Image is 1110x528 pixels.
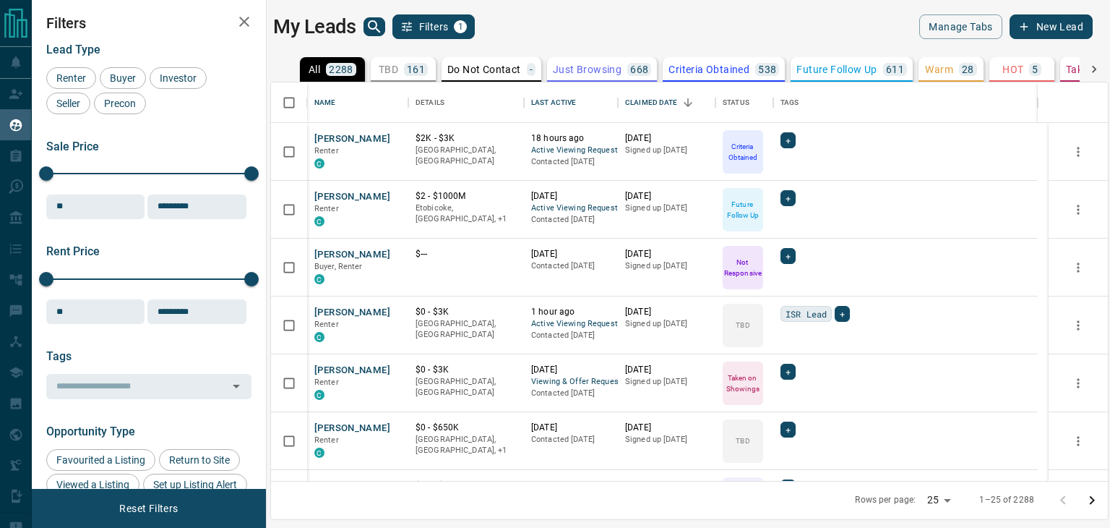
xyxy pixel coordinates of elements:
[531,203,611,215] span: Active Viewing Request
[314,435,339,445] span: Renter
[46,244,100,258] span: Rent Price
[786,365,791,379] span: +
[148,479,242,490] span: Set up Listing Alert
[143,474,247,495] div: Set up Listing Alert
[51,454,150,466] span: Favourited a Listing
[416,434,517,456] p: Oakville
[314,364,390,378] button: [PERSON_NAME]
[723,82,749,123] div: Status
[921,490,956,511] div: 25
[363,17,385,36] button: search button
[100,67,146,89] div: Buyer
[46,67,96,89] div: Renter
[1067,141,1089,163] button: more
[962,64,974,74] p: 28
[1067,372,1089,394] button: more
[110,496,187,521] button: Reset Filters
[786,307,827,321] span: ISR Lead
[46,140,99,153] span: Sale Price
[736,435,749,446] p: TBD
[531,422,611,434] p: [DATE]
[531,364,611,376] p: [DATE]
[625,434,708,446] p: Signed up [DATE]
[407,64,425,74] p: 161
[416,480,517,492] p: $3K - $3K
[416,190,517,203] p: $2 - $1000M
[531,480,611,492] p: [DATE]
[94,93,146,114] div: Precon
[416,364,517,376] p: $0 - $3K
[724,199,762,221] p: Future Follow Up
[531,82,576,123] div: Last Active
[314,262,363,271] span: Buyer, Renter
[314,332,324,342] div: condos.ca
[46,43,100,56] span: Lead Type
[979,494,1034,506] p: 1–25 of 2288
[1067,315,1089,336] button: more
[886,64,904,74] p: 611
[736,320,749,331] p: TBD
[314,204,339,213] span: Renter
[105,72,141,84] span: Buyer
[46,349,72,363] span: Tags
[447,64,521,74] p: Do Not Contact
[314,480,390,493] button: [PERSON_NAME]
[625,480,708,492] p: [DATE]
[309,64,320,74] p: All
[531,306,611,318] p: 1 hour ago
[99,98,141,109] span: Precon
[314,158,324,169] div: condos.ca
[625,260,708,272] p: Signed up [DATE]
[314,146,339,156] span: Renter
[416,422,517,434] p: $0 - $650K
[416,203,517,225] p: Toronto
[273,15,356,38] h1: My Leads
[531,214,611,226] p: Contacted [DATE]
[925,64,953,74] p: Warm
[625,422,708,434] p: [DATE]
[773,82,1038,123] div: Tags
[780,248,796,264] div: +
[531,190,611,203] p: [DATE]
[314,274,324,284] div: condos.ca
[524,82,618,123] div: Last Active
[155,72,202,84] span: Investor
[314,320,339,329] span: Renter
[780,132,796,148] div: +
[416,248,517,260] p: $---
[625,306,708,318] p: [DATE]
[630,64,648,74] p: 668
[1002,64,1023,74] p: HOT
[455,22,465,32] span: 1
[625,248,708,260] p: [DATE]
[796,64,877,74] p: Future Follow Up
[835,306,850,322] div: +
[51,98,85,109] span: Seller
[625,203,708,214] p: Signed up [DATE]
[531,318,611,331] span: Active Viewing Request
[314,190,390,204] button: [PERSON_NAME]
[678,93,698,113] button: Sort
[786,422,791,437] span: +
[840,307,845,321] span: +
[379,64,398,74] p: TBD
[1010,14,1093,39] button: New Lead
[780,364,796,380] div: +
[416,376,517,399] p: [GEOGRAPHIC_DATA], [GEOGRAPHIC_DATA]
[1032,64,1038,74] p: 5
[226,376,246,396] button: Open
[416,132,517,145] p: $2K - $3K
[408,82,524,123] div: Details
[786,249,791,263] span: +
[786,480,791,495] span: +
[724,372,762,394] p: Taken on Showings
[307,82,408,123] div: Name
[758,64,776,74] p: 538
[1067,257,1089,278] button: more
[780,190,796,206] div: +
[416,318,517,341] p: [GEOGRAPHIC_DATA], [GEOGRAPHIC_DATA]
[724,257,762,278] p: Not Responsive
[531,376,611,388] span: Viewing & Offer Request
[919,14,1002,39] button: Manage Tabs
[314,306,390,320] button: [PERSON_NAME]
